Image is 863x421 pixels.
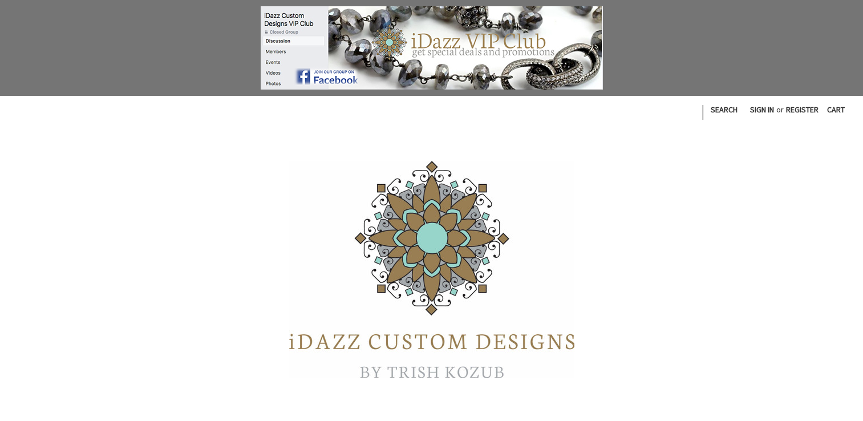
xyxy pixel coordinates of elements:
span: Cart [827,104,845,115]
img: iDazz Custom Designs [289,161,574,378]
a: Register [780,96,825,124]
a: Search [704,96,744,124]
a: Sign in [744,96,780,124]
a: Cart [821,96,851,124]
span: or [775,104,785,116]
li: | [700,100,704,122]
a: Join the group! [90,6,774,90]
